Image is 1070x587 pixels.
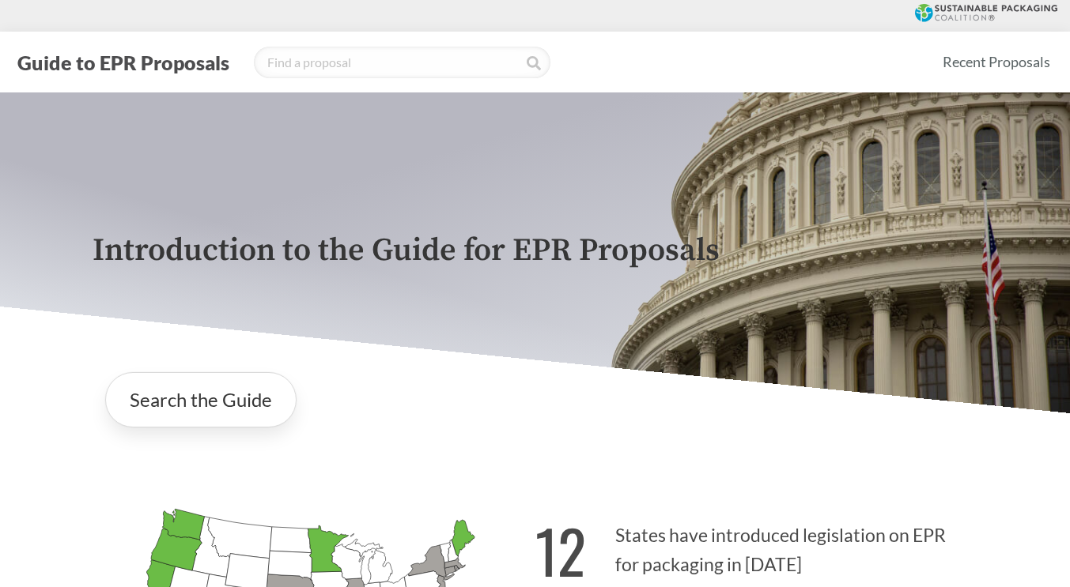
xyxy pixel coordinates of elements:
input: Find a proposal [254,47,550,78]
button: Guide to EPR Proposals [13,50,234,75]
p: Introduction to the Guide for EPR Proposals [93,233,978,269]
a: Recent Proposals [936,44,1057,80]
a: Search the Guide [105,372,297,427]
